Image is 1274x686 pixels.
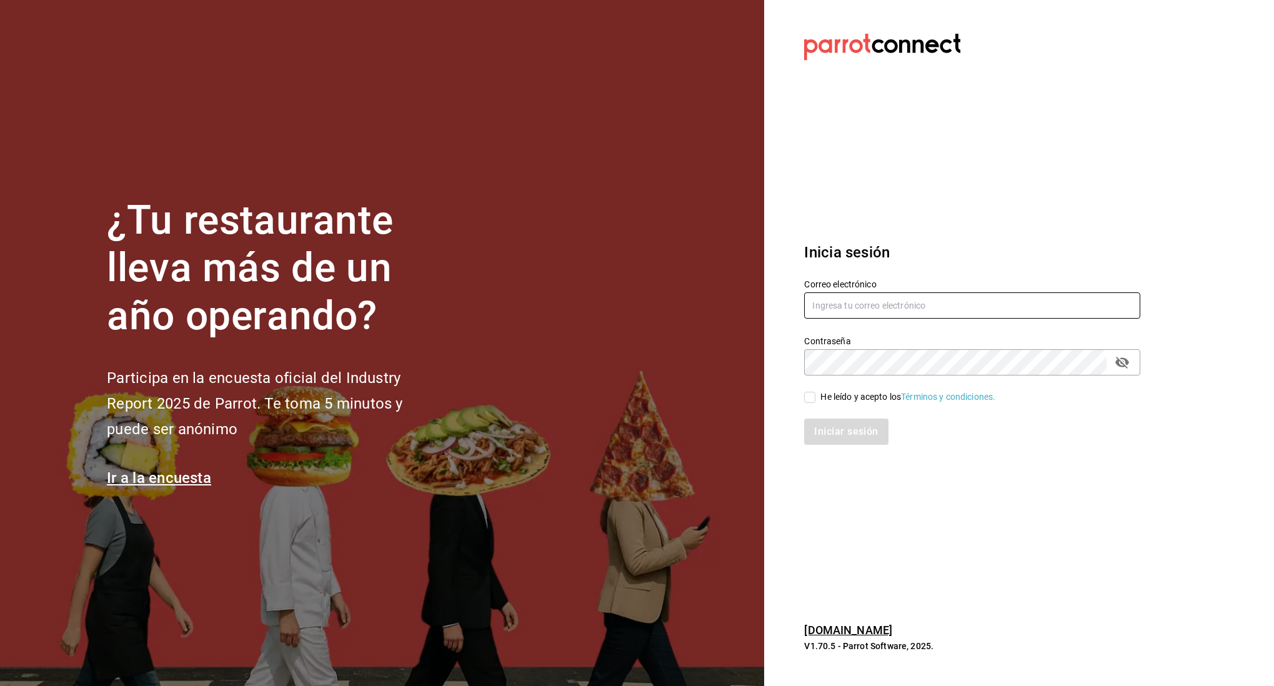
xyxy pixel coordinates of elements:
[804,640,1140,652] p: V1.70.5 - Parrot Software, 2025.
[107,197,444,341] h1: ¿Tu restaurante lleva más de un año operando?
[107,469,211,487] a: Ir a la encuesta
[820,390,995,404] div: He leído y acepto los
[901,392,995,402] a: Términos y condiciones.
[804,336,1140,345] label: Contraseña
[804,624,892,637] a: [DOMAIN_NAME]
[1112,352,1133,373] button: passwordField
[804,292,1140,319] input: Ingresa tu correo electrónico
[107,365,444,442] h2: Participa en la encuesta oficial del Industry Report 2025 de Parrot. Te toma 5 minutos y puede se...
[804,279,1140,288] label: Correo electrónico
[804,241,1140,264] h3: Inicia sesión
